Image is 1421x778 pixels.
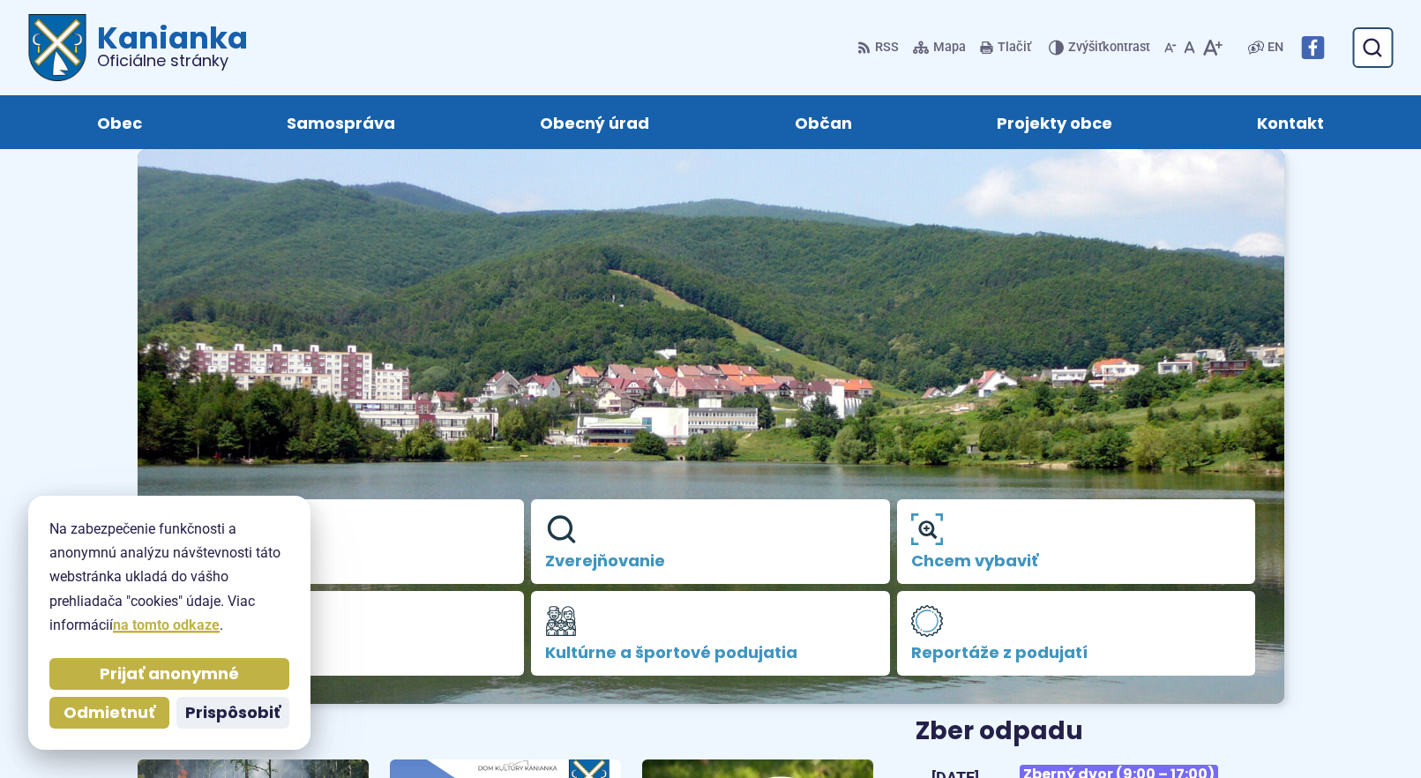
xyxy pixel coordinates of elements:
span: Reportáže z podujatí [911,644,1242,662]
a: Kultúrne a športové podujatia [531,591,890,676]
img: Prejsť na domovskú stránku [28,14,86,81]
a: EN [1264,37,1287,58]
span: Samospráva [287,95,395,149]
h3: Zber odpadu [916,718,1283,745]
button: Odmietnuť [49,697,169,729]
span: Oficiálne stránky [97,53,248,69]
button: Zväčšiť veľkosť písma [1199,29,1226,66]
span: Zverejňovanie [545,552,876,570]
span: Obec [97,95,142,149]
span: RSS [875,37,899,58]
a: Občan [740,95,907,149]
a: Chcem vybaviť [897,499,1256,584]
span: Zvýšiť [1068,40,1103,55]
a: Mapa [909,29,969,66]
button: Nastaviť pôvodnú veľkosť písma [1180,29,1199,66]
span: Úradná tabuľa [180,552,511,570]
button: Zmenšiť veľkosť písma [1161,29,1180,66]
button: Zvýšiťkontrast [1049,29,1154,66]
a: Úradná tabuľa [166,499,525,584]
a: Projekty obce [942,95,1167,149]
a: Samospráva [232,95,450,149]
span: Chcem vybaviť [911,552,1242,570]
img: Prejsť na Facebook stránku [1301,36,1324,59]
span: Projekty obce [997,95,1112,149]
span: Obecný úrad [540,95,649,149]
span: Mapa [933,37,966,58]
a: RSS [857,29,902,66]
button: Prijať anonymné [49,658,289,690]
h1: Kanianka [86,23,248,69]
span: Kultúrne a športové podujatia [545,644,876,662]
a: Obec [42,95,197,149]
a: Obecný úrad [485,95,704,149]
a: Obecný rozhlas [166,591,525,676]
span: kontrast [1068,41,1150,56]
a: Logo Kanianka, prejsť na domovskú stránku. [28,14,248,81]
button: Tlačiť [976,29,1035,66]
span: Prispôsobiť [185,703,280,723]
span: Odmietnuť [64,703,155,723]
span: Občan [795,95,852,149]
a: Kontakt [1202,95,1379,149]
span: Tlačiť [998,41,1031,56]
a: Zverejňovanie [531,499,890,584]
a: na tomto odkaze [113,617,220,633]
span: Prijať anonymné [100,664,239,684]
a: Reportáže z podujatí [897,591,1256,676]
p: Na zabezpečenie funkčnosti a anonymnú analýzu návštevnosti táto webstránka ukladá do vášho prehli... [49,517,289,637]
span: EN [1268,37,1283,58]
span: Kontakt [1257,95,1324,149]
button: Prispôsobiť [176,697,289,729]
span: Obecný rozhlas [180,644,511,662]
